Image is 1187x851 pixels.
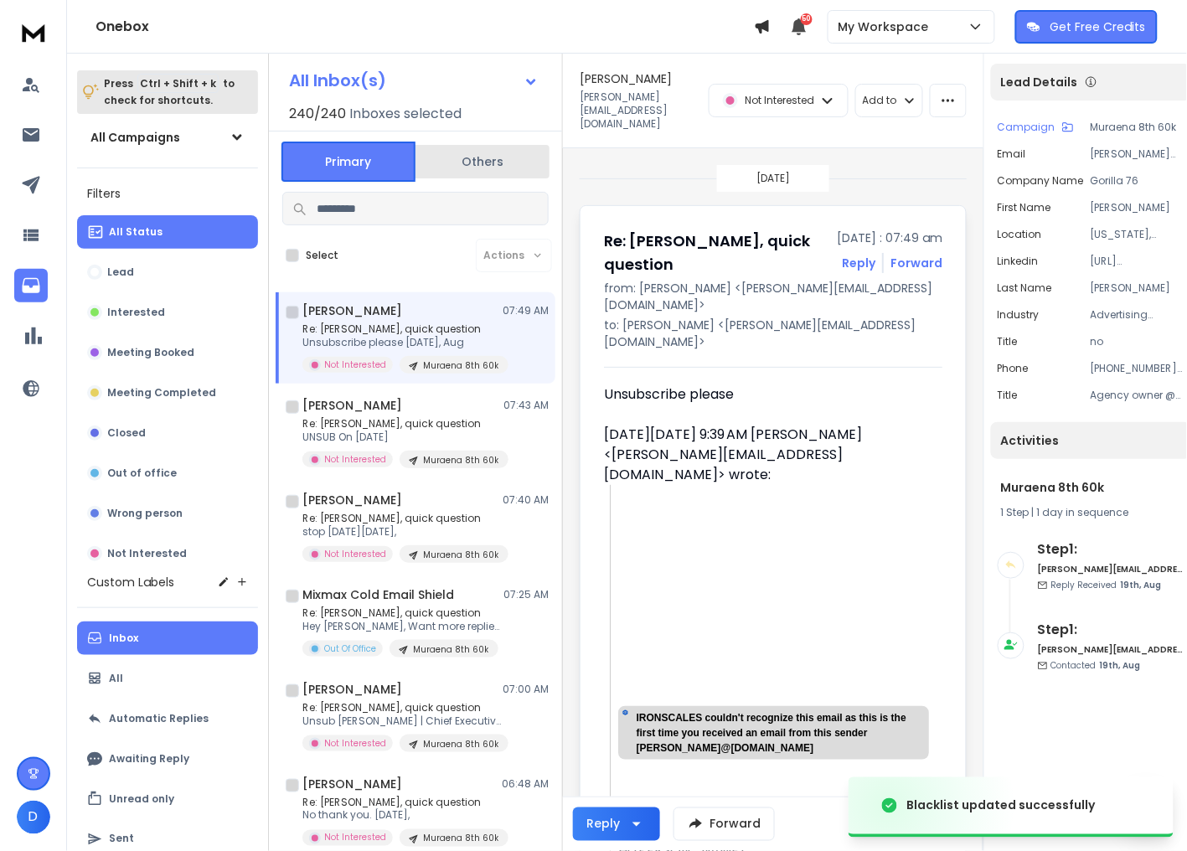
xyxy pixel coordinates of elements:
div: | [1001,506,1181,519]
p: Contacted [1051,659,1141,672]
h1: [PERSON_NAME] [302,492,402,508]
button: D [17,801,50,834]
p: Meeting Completed [107,386,216,400]
p: Re: [PERSON_NAME], quick question [302,322,503,336]
p: Agency owner @ Gorilla 76 🦍 | Podcast host 🎙️ | Marketing advisor to B2B manufacturers ⚙️ [1091,389,1184,402]
p: Muraena 8th 60k [423,359,498,372]
p: [PERSON_NAME][EMAIL_ADDRESS][DOMAIN_NAME] [580,90,699,131]
p: Meeting Booked [107,346,194,359]
div: Unsubscribe please [604,384,929,405]
p: Not Interested [745,94,814,107]
p: Advertising Services [1091,308,1184,322]
p: Not Interested [324,358,386,371]
button: Reply [573,807,660,841]
p: Company Name [998,174,1084,188]
button: Others [415,143,550,180]
p: Out of office [107,467,177,480]
p: Sent [109,833,134,846]
button: Forward [673,807,775,841]
h6: [PERSON_NAME][EMAIL_ADDRESS][DOMAIN_NAME] [1038,563,1184,575]
p: Re: [PERSON_NAME], quick question [302,512,503,525]
p: 07:00 AM [503,683,549,696]
p: 07:49 AM [503,304,549,317]
h1: Onebox [95,17,754,37]
p: location [998,228,1042,241]
p: Muraena 8th 60k [423,738,498,750]
p: Wrong person [107,507,183,520]
p: Muraena 8th 60k [1091,121,1184,134]
p: Last Name [998,281,1052,295]
p: 07:43 AM [503,399,549,412]
button: All Inbox(s) [276,64,552,97]
p: Closed [107,426,146,440]
button: Lead [77,255,258,289]
p: [PERSON_NAME] [1091,281,1184,295]
p: Muraena 8th 60k [423,549,498,561]
p: Not Interested [324,548,386,560]
p: 06:48 AM [502,777,549,791]
p: [US_STATE], [GEOGRAPHIC_DATA][PERSON_NAME] [1091,228,1184,241]
p: Unsub [PERSON_NAME] | Chief Executive Officer [302,714,503,728]
p: industry [998,308,1040,322]
h6: [PERSON_NAME][EMAIL_ADDRESS][DOMAIN_NAME] [1038,643,1184,656]
p: Muraena 8th 60k [423,454,498,467]
p: Title [998,389,1018,402]
p: Email [998,147,1026,161]
button: Out of office [77,456,258,490]
p: [PERSON_NAME][EMAIL_ADDRESS][DOMAIN_NAME] [1091,147,1184,161]
p: Reply Received [1051,579,1162,591]
span: 19th, Aug [1100,659,1141,672]
p: Re: [PERSON_NAME], quick question [302,701,503,714]
div: Blacklist updated successfully [907,797,1096,814]
h1: [PERSON_NAME] [302,681,402,698]
p: [DATE] : 07:49 am [837,230,942,246]
button: All [77,662,258,695]
p: [URL][DOMAIN_NAME] [1091,255,1184,268]
p: Not Interested [107,547,187,560]
div: Reply [586,816,620,833]
p: First Name [998,201,1051,214]
p: Re: [PERSON_NAME], quick question [302,606,503,620]
p: Not Interested [324,832,386,844]
button: Get Free Credits [1015,10,1158,44]
button: All Status [77,215,258,249]
p: Campaign [998,121,1055,134]
p: Not Interested [324,737,386,750]
h1: [PERSON_NAME] [580,70,672,87]
span: 50 [801,13,813,25]
p: Unsubscribe please [DATE], Aug [302,336,503,349]
span: Ctrl + Shift + k [137,74,219,93]
p: Get Free Credits [1050,18,1146,35]
p: Interested [107,306,165,319]
p: to: [PERSON_NAME] <[PERSON_NAME][EMAIL_ADDRESS][DOMAIN_NAME]> [604,317,942,350]
p: UNSUB On [DATE] [302,431,503,444]
div: Forward [890,255,942,271]
button: Meeting Booked [77,336,258,369]
p: Phone [998,362,1029,375]
button: Meeting Completed [77,376,258,410]
p: Awaiting Reply [109,752,189,766]
h1: Muraena 8th 60k [1001,479,1181,496]
p: Add to [863,94,897,107]
button: Closed [77,416,258,450]
p: 07:40 AM [503,493,549,507]
h1: Mixmax Cold Email Shield [302,586,454,603]
p: no [1091,335,1184,348]
button: Inbox [77,621,258,655]
button: Automatic Replies [77,702,258,735]
p: title [998,335,1018,348]
div: [DATE][DATE] 9:39 AM [PERSON_NAME] <[PERSON_NAME][EMAIL_ADDRESS][DOMAIN_NAME]> wrote: [604,425,929,485]
h3: Filters [77,182,258,205]
h1: All Campaigns [90,129,180,146]
button: All Campaigns [77,121,258,154]
h1: [PERSON_NAME] [302,776,402,792]
p: Press to check for shortcuts. [104,75,235,109]
p: Lead Details [1001,74,1078,90]
p: [PERSON_NAME] [1091,201,1184,214]
p: [DATE] [756,172,790,185]
p: Automatic Replies [109,712,209,725]
p: Out Of Office [324,642,376,655]
p: Re: [PERSON_NAME], quick question [302,417,503,431]
p: Muraena 8th 60k [413,643,488,656]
